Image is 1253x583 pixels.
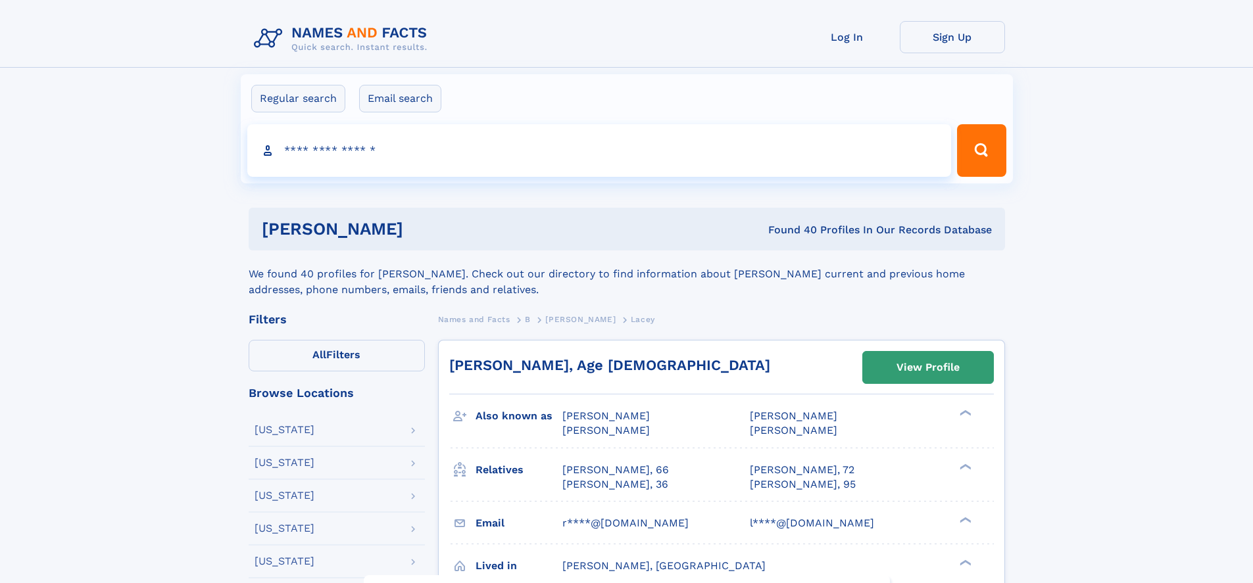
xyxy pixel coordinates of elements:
[249,387,425,399] div: Browse Locations
[562,424,650,436] span: [PERSON_NAME]
[255,457,314,468] div: [US_STATE]
[897,352,960,383] div: View Profile
[249,21,438,57] img: Logo Names and Facts
[476,512,562,534] h3: Email
[562,477,668,492] a: [PERSON_NAME], 36
[255,523,314,534] div: [US_STATE]
[956,558,972,567] div: ❯
[956,515,972,524] div: ❯
[247,124,952,177] input: search input
[562,559,766,572] span: [PERSON_NAME], [GEOGRAPHIC_DATA]
[863,352,993,383] a: View Profile
[255,556,314,567] div: [US_STATE]
[750,477,856,492] a: [PERSON_NAME], 95
[956,409,972,417] div: ❯
[438,311,510,327] a: Names and Facts
[525,311,531,327] a: B
[631,315,655,324] span: Lacey
[476,405,562,427] h3: Also known as
[585,223,992,237] div: Found 40 Profiles In Our Records Database
[900,21,1005,53] a: Sign Up
[750,409,837,422] span: [PERSON_NAME]
[262,221,586,237] h1: [PERSON_NAME]
[562,463,669,477] a: [PERSON_NAME], 66
[255,425,314,435] div: [US_STATE]
[249,250,1005,298] div: We found 40 profiles for [PERSON_NAME]. Check out our directory to find information about [PERSON...
[251,85,345,112] label: Regular search
[476,555,562,577] h3: Lived in
[249,340,425,371] label: Filters
[255,490,314,501] div: [US_STATE]
[312,348,326,361] span: All
[750,424,837,436] span: [PERSON_NAME]
[956,462,972,471] div: ❯
[957,124,1006,177] button: Search Button
[795,21,900,53] a: Log In
[476,459,562,481] h3: Relatives
[249,314,425,325] div: Filters
[545,311,616,327] a: [PERSON_NAME]
[545,315,616,324] span: [PERSON_NAME]
[525,315,531,324] span: B
[449,357,770,373] a: [PERSON_NAME], Age [DEMOGRAPHIC_DATA]
[750,463,854,477] a: [PERSON_NAME], 72
[359,85,441,112] label: Email search
[562,409,650,422] span: [PERSON_NAME]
